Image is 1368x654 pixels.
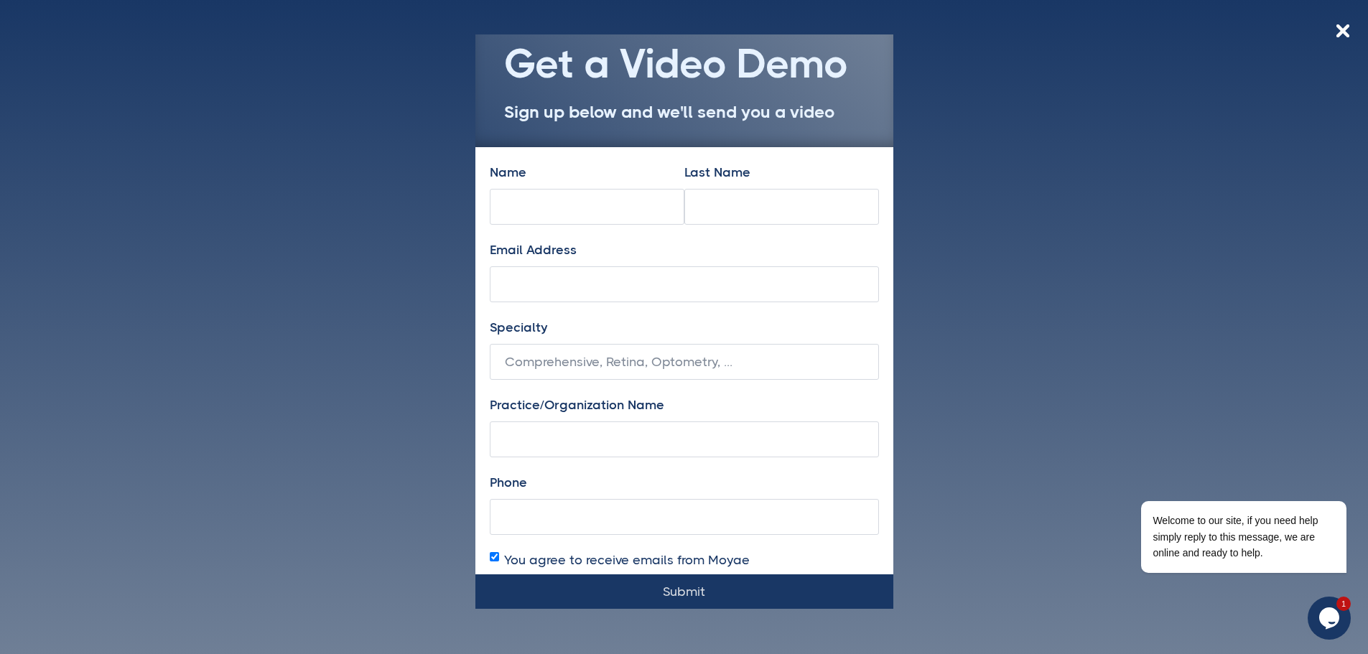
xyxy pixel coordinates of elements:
form: Email Form [475,162,893,609]
h1: Get a Video Demo [504,42,865,86]
iframe: chat widget [1308,597,1354,640]
input: Submit [475,574,893,609]
label: Name [490,162,526,183]
label: Specialty [490,317,547,338]
span: You agree to receive emails from Moyae [504,549,750,571]
label: Email Address [490,239,577,261]
input: Comprehensive, Retina, Optometry, ... [490,344,879,380]
iframe: chat widget [1095,371,1354,589]
h3: Sign up below and we'll send you a video [504,101,865,124]
label: Phone [490,472,527,493]
label: Practice/Organization Name [490,394,664,416]
label: Last Name [684,162,750,183]
input: You agree to receive emails from Moyae [490,552,499,561]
